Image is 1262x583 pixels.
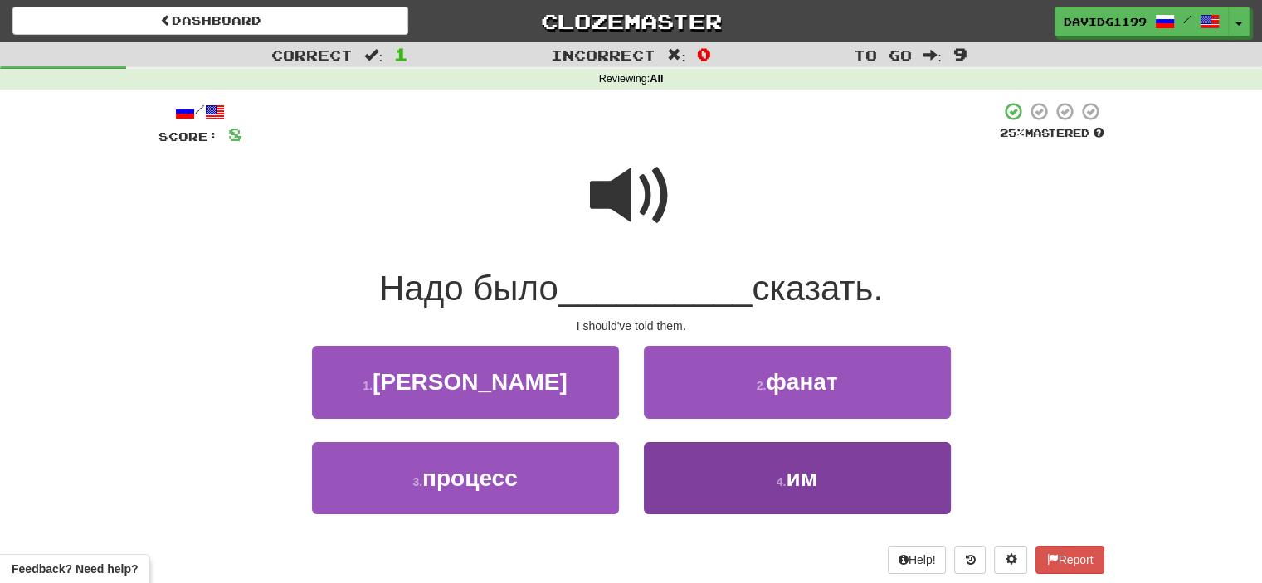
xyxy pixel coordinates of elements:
[953,44,967,64] span: 9
[1035,546,1104,574] button: Report
[644,442,951,514] button: 4.им
[1000,126,1104,141] div: Mastered
[12,7,408,35] a: Dashboard
[1055,7,1229,36] a: davidg1199 /
[433,7,829,36] a: Clozemaster
[777,475,787,488] small: 4 .
[312,442,619,514] button: 3.процесс
[271,46,353,63] span: Correct
[888,546,947,574] button: Help!
[1183,13,1191,25] span: /
[650,73,663,85] strong: All
[667,48,685,62] span: :
[373,369,568,395] span: [PERSON_NAME]
[422,465,518,491] span: процесс
[158,318,1104,334] div: I should've told them.
[394,44,408,64] span: 1
[923,48,942,62] span: :
[752,269,883,308] span: сказать.
[12,561,138,577] span: Open feedback widget
[158,129,218,143] span: Score:
[551,46,655,63] span: Incorrect
[228,124,242,144] span: 8
[854,46,912,63] span: To go
[379,269,558,308] span: Надо было
[644,346,951,418] button: 2.фанат
[412,475,422,488] small: 3 .
[312,346,619,418] button: 1.[PERSON_NAME]
[158,101,242,122] div: /
[954,546,986,574] button: Round history (alt+y)
[697,44,711,64] span: 0
[1064,14,1147,29] span: davidg1199
[757,379,767,392] small: 2 .
[786,465,817,491] span: им
[766,369,837,395] span: фанат
[1000,126,1025,139] span: 25 %
[364,48,382,62] span: :
[558,269,753,308] span: __________
[363,379,373,392] small: 1 .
